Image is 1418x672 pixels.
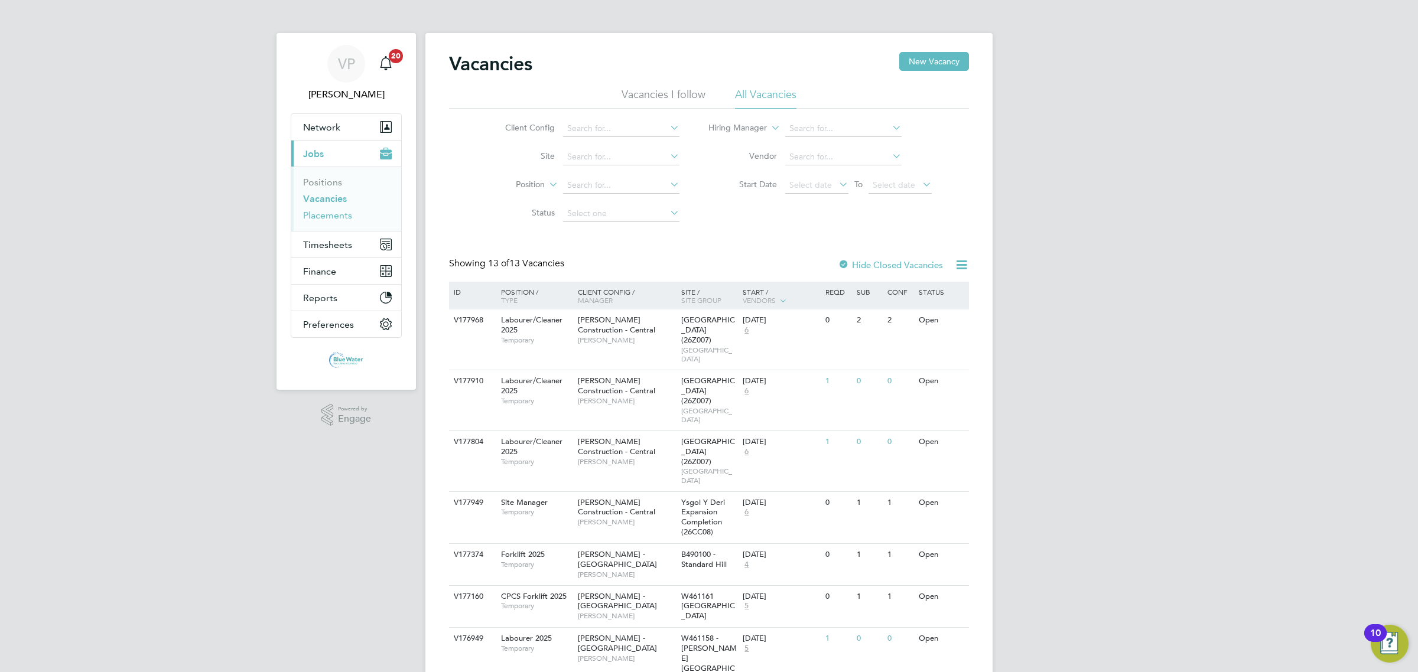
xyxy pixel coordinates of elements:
[578,436,655,456] span: [PERSON_NAME] Construction - Central
[884,282,915,302] div: Conf
[563,177,679,194] input: Search for...
[743,507,750,517] span: 6
[681,549,727,569] span: B490100 - Standard Hill
[501,497,548,507] span: Site Manager
[678,282,740,310] div: Site /
[873,180,915,190] span: Select date
[563,149,679,165] input: Search for...
[622,87,705,109] li: Vacancies I follow
[303,193,347,204] a: Vacancies
[303,148,324,159] span: Jobs
[785,120,902,137] input: Search for...
[291,45,402,102] a: VP[PERSON_NAME]
[743,550,819,560] div: [DATE]
[743,437,819,447] div: [DATE]
[578,591,657,611] span: [PERSON_NAME] - [GEOGRAPHIC_DATA]
[449,257,567,270] div: Showing
[899,52,969,71] button: New Vacancy
[488,257,564,269] span: 13 Vacancies
[884,309,915,331] div: 2
[291,87,402,102] span: Victoria Price
[884,370,915,392] div: 0
[822,370,853,392] div: 1
[303,239,352,250] span: Timesheets
[854,628,884,650] div: 0
[743,560,750,570] span: 4
[1370,633,1381,648] div: 10
[681,376,735,406] span: [GEOGRAPHIC_DATA] (26Z007)
[884,544,915,566] div: 1
[743,315,819,325] div: [DATE]
[578,457,675,467] span: [PERSON_NAME]
[822,309,853,331] div: 0
[1371,625,1409,663] button: Open Resource Center, 10 new notifications
[501,436,562,456] span: Labourer/Cleaner 2025
[291,114,401,140] button: Network
[451,370,492,392] div: V177910
[743,601,750,611] span: 5
[501,507,572,517] span: Temporary
[487,207,555,218] label: Status
[822,431,853,453] div: 1
[451,282,492,302] div: ID
[578,335,675,345] span: [PERSON_NAME]
[884,586,915,608] div: 1
[487,122,555,133] label: Client Config
[851,177,866,192] span: To
[501,396,572,406] span: Temporary
[291,231,401,257] button: Timesheets
[291,350,402,368] a: Go to home page
[291,285,401,311] button: Reports
[451,586,492,608] div: V177160
[303,266,336,277] span: Finance
[563,120,679,137] input: Search for...
[789,180,832,190] span: Select date
[338,414,371,424] span: Engage
[884,492,915,514] div: 1
[578,376,655,396] span: [PERSON_NAME] Construction - Central
[389,49,403,63] span: 20
[709,151,777,161] label: Vendor
[578,497,655,517] span: [PERSON_NAME] Construction - Central
[822,282,853,302] div: Reqd
[743,295,776,305] span: Vendors
[501,295,518,305] span: Type
[303,319,354,330] span: Preferences
[822,586,853,608] div: 0
[681,295,721,305] span: Site Group
[854,544,884,566] div: 1
[291,167,401,231] div: Jobs
[578,570,675,579] span: [PERSON_NAME]
[291,258,401,284] button: Finance
[451,431,492,453] div: V177804
[578,295,613,305] span: Manager
[743,376,819,386] div: [DATE]
[501,376,562,396] span: Labourer/Cleaner 2025
[743,386,750,396] span: 6
[492,282,575,310] div: Position /
[303,177,342,188] a: Positions
[743,447,750,457] span: 6
[374,45,398,83] a: 20
[916,492,967,514] div: Open
[303,122,340,133] span: Network
[916,282,967,302] div: Status
[884,431,915,453] div: 0
[884,628,915,650] div: 0
[451,628,492,650] div: V176949
[916,309,967,331] div: Open
[916,431,967,453] div: Open
[303,210,352,221] a: Placements
[477,179,545,191] label: Position
[501,315,562,335] span: Labourer/Cleaner 2025
[578,611,675,621] span: [PERSON_NAME]
[743,644,750,654] span: 5
[501,633,552,643] span: Labourer 2025
[709,179,777,190] label: Start Date
[916,370,967,392] div: Open
[449,52,532,76] h2: Vacancies
[501,601,572,611] span: Temporary
[291,141,401,167] button: Jobs
[578,549,657,569] span: [PERSON_NAME] - [GEOGRAPHIC_DATA]
[501,560,572,569] span: Temporary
